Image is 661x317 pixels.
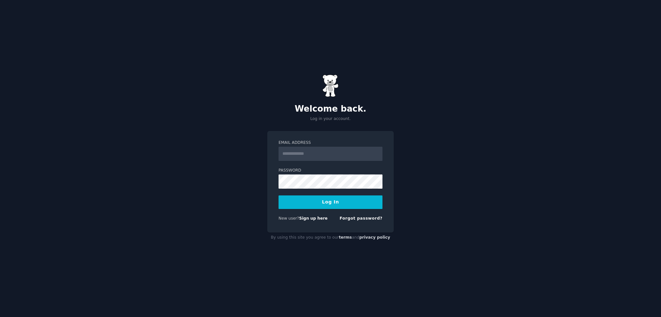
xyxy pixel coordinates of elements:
div: By using this site you agree to our and [267,233,394,243]
h2: Welcome back. [267,104,394,114]
a: terms [339,235,352,240]
a: privacy policy [359,235,390,240]
label: Password [279,168,382,173]
span: New user? [279,216,299,221]
p: Log in your account. [267,116,394,122]
button: Log In [279,195,382,209]
a: Forgot password? [340,216,382,221]
a: Sign up here [299,216,328,221]
label: Email Address [279,140,382,146]
img: Gummy Bear [322,74,339,97]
